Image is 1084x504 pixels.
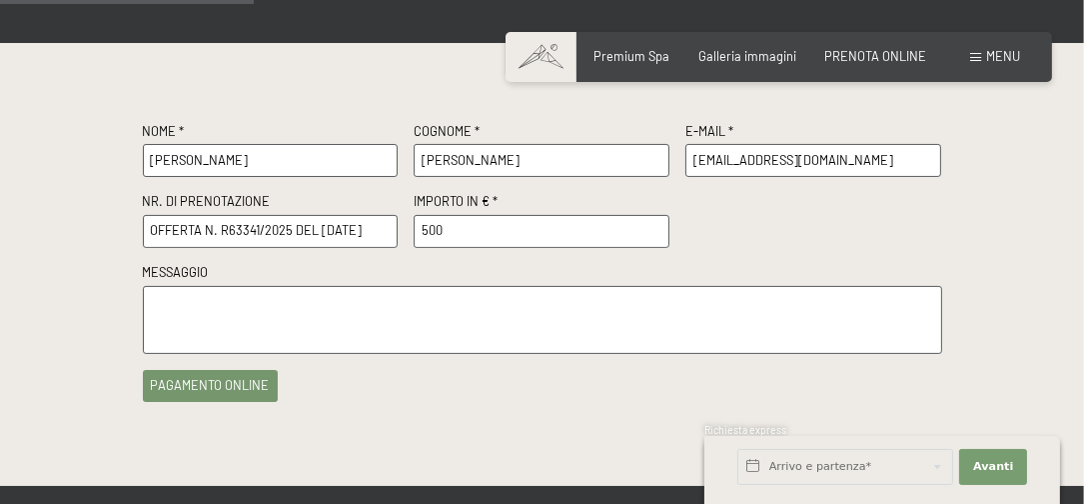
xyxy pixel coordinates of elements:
span: Avanti [973,459,1013,475]
label: Messaggio [143,264,942,286]
a: Premium Spa [594,48,670,64]
label: Importo in € * [414,193,669,215]
label: Cognome * [414,123,669,145]
span: Richiesta express [704,424,786,436]
button: pagamento online [143,370,278,402]
label: Nr. di prenotazione [143,193,399,215]
a: Galleria immagini [698,48,796,64]
button: Avanti [959,449,1027,485]
label: Nome * [143,123,399,145]
a: PRENOTA ONLINE [824,48,926,64]
label: E-Mail * [685,123,941,145]
span: Menu [986,48,1020,64]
